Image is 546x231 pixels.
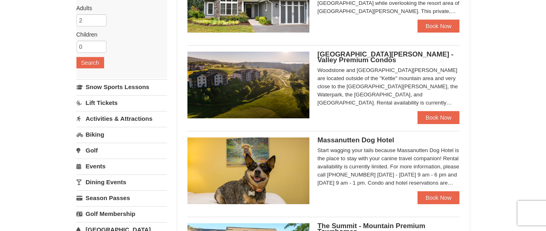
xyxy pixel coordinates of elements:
a: Book Now [418,111,460,124]
a: Dining Events [76,174,167,190]
a: Golf [76,143,167,158]
img: 27428181-5-81c892a3.jpg [187,137,309,204]
a: Golf Membership [76,206,167,221]
a: Lift Tickets [76,95,167,110]
button: Search [76,57,104,68]
a: Activities & Attractions [76,111,167,126]
a: Book Now [418,20,460,33]
label: Adults [76,4,161,12]
span: [GEOGRAPHIC_DATA][PERSON_NAME] - Valley Premium Condos [318,50,454,64]
label: Children [76,31,161,39]
div: Start wagging your tails because Massanutten Dog Hotel is the place to stay with your canine trav... [318,146,460,187]
a: Events [76,159,167,174]
img: 19219041-4-ec11c166.jpg [187,52,309,118]
a: Biking [76,127,167,142]
span: Massanutten Dog Hotel [318,136,394,144]
a: Season Passes [76,190,167,205]
div: Woodstone and [GEOGRAPHIC_DATA][PERSON_NAME] are located outside of the "Kettle" mountain area an... [318,66,460,107]
a: Book Now [418,191,460,204]
a: Snow Sports Lessons [76,79,167,94]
